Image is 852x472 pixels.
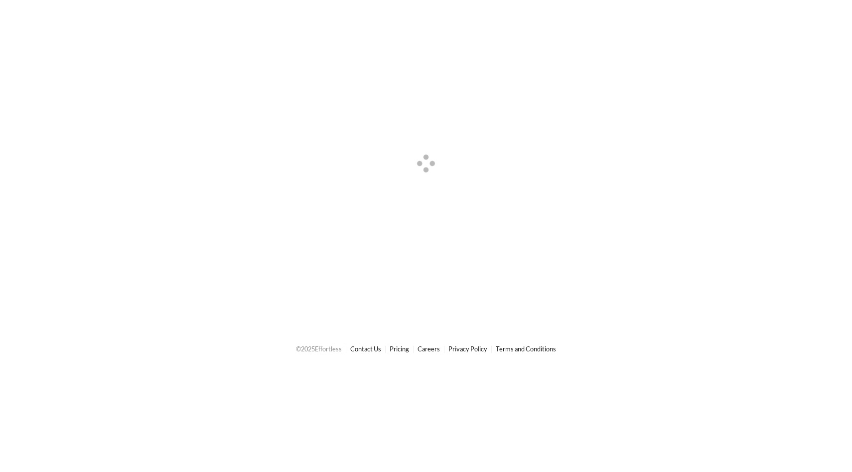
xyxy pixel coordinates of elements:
a: Terms and Conditions [496,345,556,353]
a: Careers [418,345,440,353]
span: © 2025 Effortless [296,345,342,353]
a: Pricing [390,345,409,353]
a: Contact Us [350,345,381,353]
a: Privacy Policy [448,345,487,353]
